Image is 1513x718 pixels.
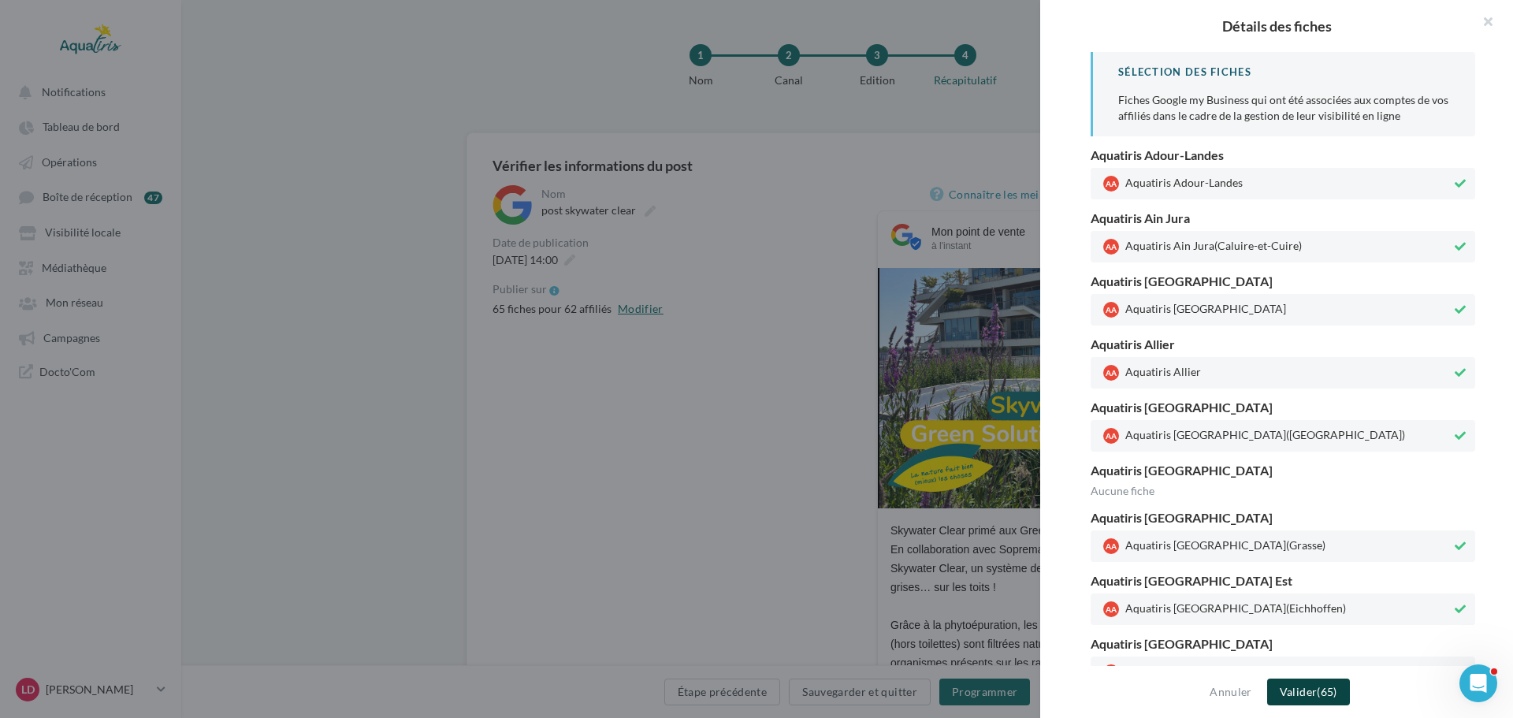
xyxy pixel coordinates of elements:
[1091,638,1475,650] p: Aquatiris [GEOGRAPHIC_DATA]
[1106,605,1117,613] span: AA
[1103,601,1452,617] span: Aquatiris [GEOGRAPHIC_DATA]
[1103,428,1452,444] span: Aquatiris [GEOGRAPHIC_DATA]
[1103,664,1452,680] span: Aquatiris [GEOGRAPHIC_DATA]
[1214,238,1302,251] span: (Caluire-et-Cuire)
[1118,65,1450,80] div: Sélection des fiches
[1091,149,1475,162] p: Aquatiris Adour-Landes
[1286,601,1346,614] span: (Eichhoffen)
[1459,664,1497,702] iframe: Intercom live chat
[1103,302,1452,318] span: Aquatiris [GEOGRAPHIC_DATA]
[1106,432,1117,440] span: AA
[1280,685,1317,698] span: Valider
[1286,427,1405,441] span: ([GEOGRAPHIC_DATA])
[1103,365,1452,381] span: Aquatiris Allier
[1203,683,1258,701] button: Annuler
[1267,679,1350,705] button: Valider(65)
[1286,538,1325,551] span: (Grasse)
[1091,275,1475,288] p: Aquatiris [GEOGRAPHIC_DATA]
[1091,401,1475,414] p: Aquatiris [GEOGRAPHIC_DATA]
[1106,306,1117,314] span: AA
[1091,575,1475,587] p: Aquatiris [GEOGRAPHIC_DATA] Est
[1106,542,1117,550] span: AA
[1065,19,1488,33] p: Détails des fiches
[1091,212,1475,225] p: Aquatiris Ain Jura
[1106,243,1117,251] span: AA
[1091,338,1475,351] p: Aquatiris Allier
[1106,180,1117,188] span: AA
[1091,483,1475,499] div: Aucune fiche
[1091,512,1475,524] p: Aquatiris [GEOGRAPHIC_DATA]
[1103,176,1452,192] span: Aquatiris Adour-Landes
[1286,664,1405,677] span: ([GEOGRAPHIC_DATA])
[1106,369,1117,377] span: AA
[1091,464,1475,477] p: Aquatiris [GEOGRAPHIC_DATA]
[1103,239,1452,255] span: Aquatiris Ain Jura
[1103,538,1452,554] span: Aquatiris [GEOGRAPHIC_DATA]
[1118,92,1450,124] p: Fiches Google my Business qui ont été associées aux comptes de vos affiliés dans le cadre de la g...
